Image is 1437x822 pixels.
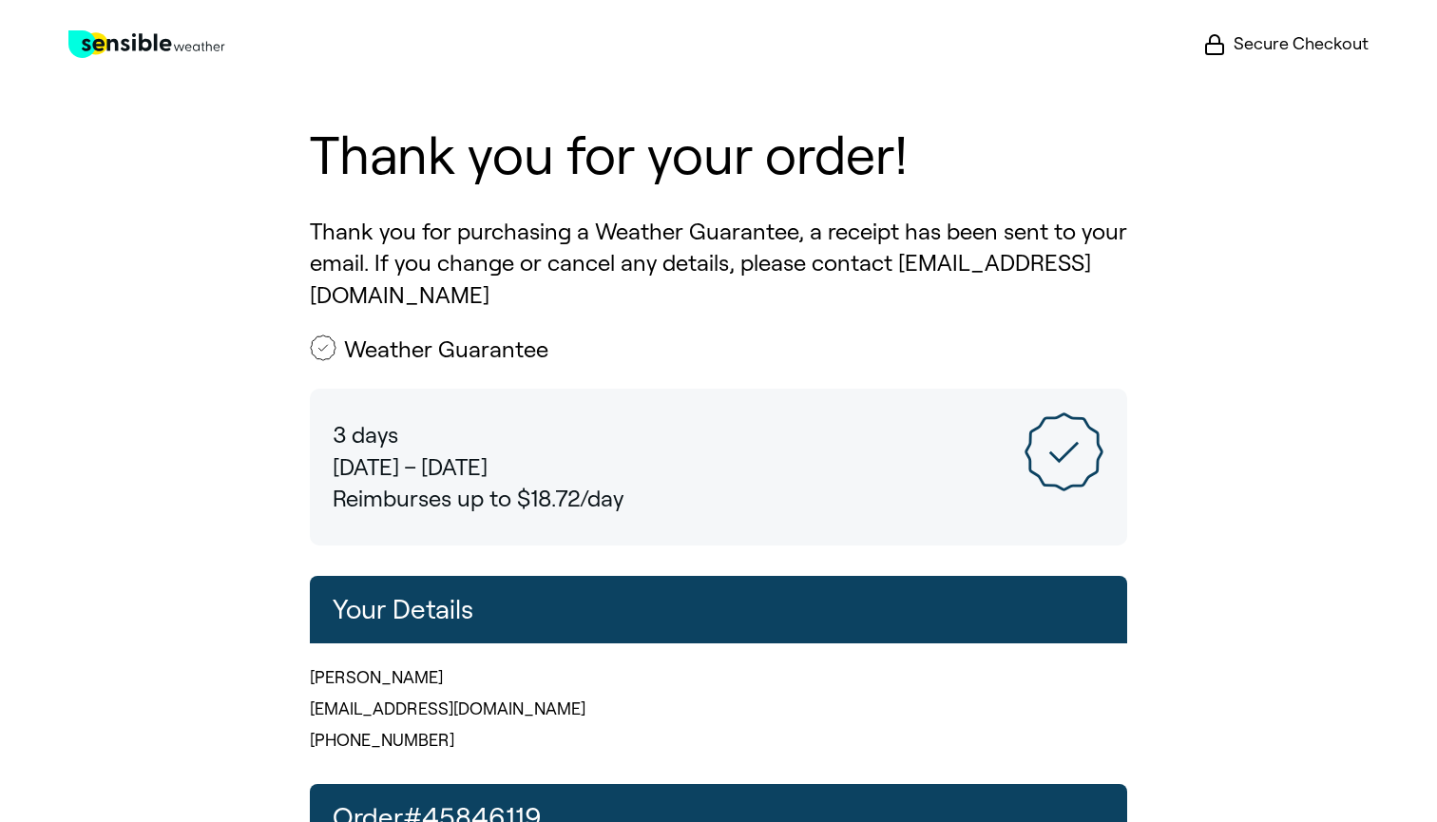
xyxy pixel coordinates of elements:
[310,729,1127,753] p: [PHONE_NUMBER]
[310,576,1127,643] h2: Your Details
[333,419,1104,451] p: 3 days
[310,698,1127,721] p: [EMAIL_ADDRESS][DOMAIN_NAME]
[333,451,1104,484] p: [DATE] – [DATE]
[310,666,1127,690] p: [PERSON_NAME]
[310,126,1127,185] h1: Thank you for your order!
[310,216,1127,312] p: Thank you for purchasing a Weather Guarantee, a receipt has been sent to your email. If you chang...
[333,483,1104,515] p: Reimburses up to $18.72/day
[344,334,548,366] h2: Weather Guarantee
[1234,32,1369,56] span: Secure Checkout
